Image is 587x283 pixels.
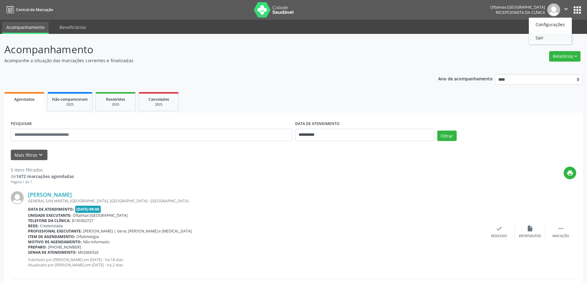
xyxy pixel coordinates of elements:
[11,119,32,129] label: PESQUISAR
[75,206,101,213] span: [DATE] 09:00
[83,228,192,234] span: [PERSON_NAME] | Geral, [PERSON_NAME] e [MEDICAL_DATA]
[73,213,128,218] span: Oftalmax [GEOGRAPHIC_DATA]
[496,10,545,15] span: Recepcionista da clínica
[490,5,545,10] div: Oftalmax [GEOGRAPHIC_DATA]
[16,173,74,179] strong: 1472 marcações agendadas
[48,245,81,250] span: [PHONE_NUMBER]
[519,234,541,238] div: Exportar (PDF)
[28,245,47,250] b: Preparo:
[28,239,82,245] b: Motivo de agendamento:
[52,97,88,102] span: Não compareceram
[28,223,39,228] b: Rede:
[28,228,82,234] b: Profissional executante:
[11,167,74,173] div: 5 itens filtrados
[527,225,533,232] i: insert_drive_file
[28,234,75,239] b: Item de agendamento:
[563,6,569,12] i: 
[28,218,71,223] b: Telefone da clínica:
[55,22,90,33] a: Beneficiários
[28,207,74,212] b: Data de atendimento:
[547,3,560,16] img: img
[4,5,53,15] a: Central de Marcação
[491,234,507,238] div: Resolvido
[100,102,131,107] div: 2025
[564,167,576,179] button: print
[28,198,484,204] div: GENERAL SAN MARTIN, [GEOGRAPHIC_DATA], [GEOGRAPHIC_DATA] - [GEOGRAPHIC_DATA]
[76,234,99,239] span: Oftalmologia
[72,218,93,223] span: 8130362727
[295,119,340,129] label: DATA DE ATENDIMENTO
[438,75,493,82] p: Ano de acompanhamento
[557,225,564,232] i: 
[28,257,484,268] p: Solicitado por [PERSON_NAME] em [DATE] - há 18 dias Atualizado por [PERSON_NAME] em [DATE] - há 2...
[2,22,49,34] a: Acompanhamento
[28,213,71,218] b: Unidade executante:
[552,234,569,238] div: Mais ações
[437,131,457,141] button: Filtrar
[78,250,99,255] span: M02866926
[52,102,88,107] div: 2025
[40,223,63,228] span: Credenciada
[560,3,572,16] button: 
[14,97,35,102] span: Agendados
[11,191,24,204] img: img
[567,170,573,176] i: print
[28,191,72,198] a: [PERSON_NAME]
[16,7,53,12] span: Central de Marcação
[529,18,572,44] ul: 
[549,51,581,62] button: Relatórios
[529,33,572,42] a: Sair
[572,5,583,15] button: apps
[149,97,169,102] span: Cancelados
[4,42,409,57] p: Acompanhamento
[496,225,503,232] i: check
[143,102,174,107] div: 2025
[37,152,44,158] i: keyboard_arrow_down
[83,239,109,245] span: Não informado
[4,57,409,64] p: Acompanhe a situação das marcações correntes e finalizadas
[28,250,77,255] b: Senha de atendimento:
[11,173,74,180] div: de
[11,180,74,185] div: Página 1 de 1
[11,150,47,160] button: Mais filtroskeyboard_arrow_down
[529,20,572,29] a: Configurações
[106,97,125,102] span: Resolvidos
